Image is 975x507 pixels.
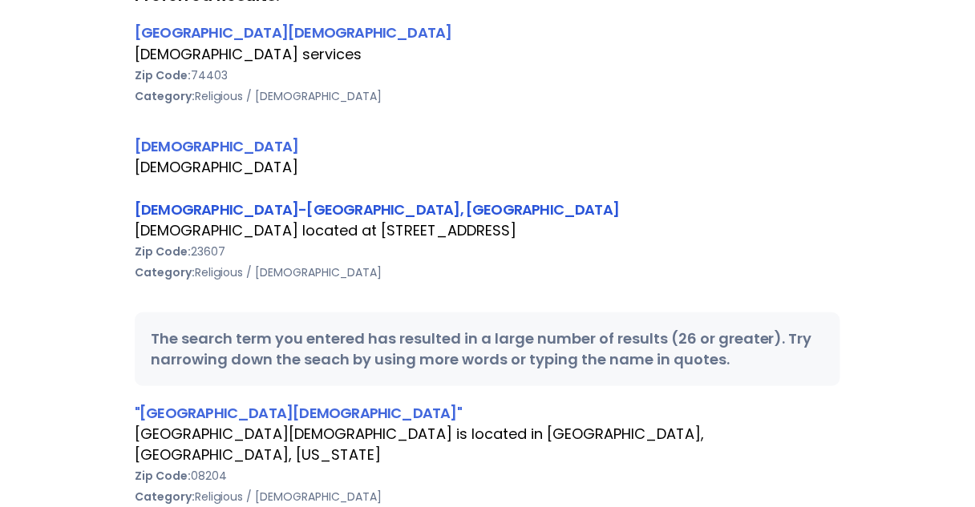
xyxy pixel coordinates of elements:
b: Category: [135,489,195,505]
div: Religious / [DEMOGRAPHIC_DATA] [135,86,840,107]
div: [DEMOGRAPHIC_DATA] located at [STREET_ADDRESS] [135,220,840,241]
a: [GEOGRAPHIC_DATA][DEMOGRAPHIC_DATA] [135,22,452,42]
div: 08204 [135,465,840,486]
div: 23607 [135,241,840,262]
div: [GEOGRAPHIC_DATA][DEMOGRAPHIC_DATA] [135,22,840,43]
b: Zip Code: [135,243,191,260]
b: Category: [135,88,195,104]
div: The search term you entered has resulted in a large number of results (26 or greater). Try narrow... [135,312,840,386]
div: 74403 [135,65,840,86]
div: [DEMOGRAPHIC_DATA] [135,135,840,157]
div: [DEMOGRAPHIC_DATA] [135,157,840,178]
a: "[GEOGRAPHIC_DATA][DEMOGRAPHIC_DATA]" [135,403,462,423]
div: [DEMOGRAPHIC_DATA] services [135,44,840,65]
b: Category: [135,264,195,280]
div: Religious / [DEMOGRAPHIC_DATA] [135,262,840,283]
b: Zip Code: [135,67,191,83]
a: [DEMOGRAPHIC_DATA]-[GEOGRAPHIC_DATA], [GEOGRAPHIC_DATA] [135,199,619,219]
div: [GEOGRAPHIC_DATA][DEMOGRAPHIC_DATA] is located in [GEOGRAPHIC_DATA], [GEOGRAPHIC_DATA], [US_STATE] [135,424,840,465]
b: Zip Code: [135,468,191,484]
div: Religious / [DEMOGRAPHIC_DATA] [135,486,840,507]
a: [DEMOGRAPHIC_DATA] [135,136,298,156]
div: [DEMOGRAPHIC_DATA]-[GEOGRAPHIC_DATA], [GEOGRAPHIC_DATA] [135,199,840,220]
div: "[GEOGRAPHIC_DATA][DEMOGRAPHIC_DATA]" [135,402,840,424]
